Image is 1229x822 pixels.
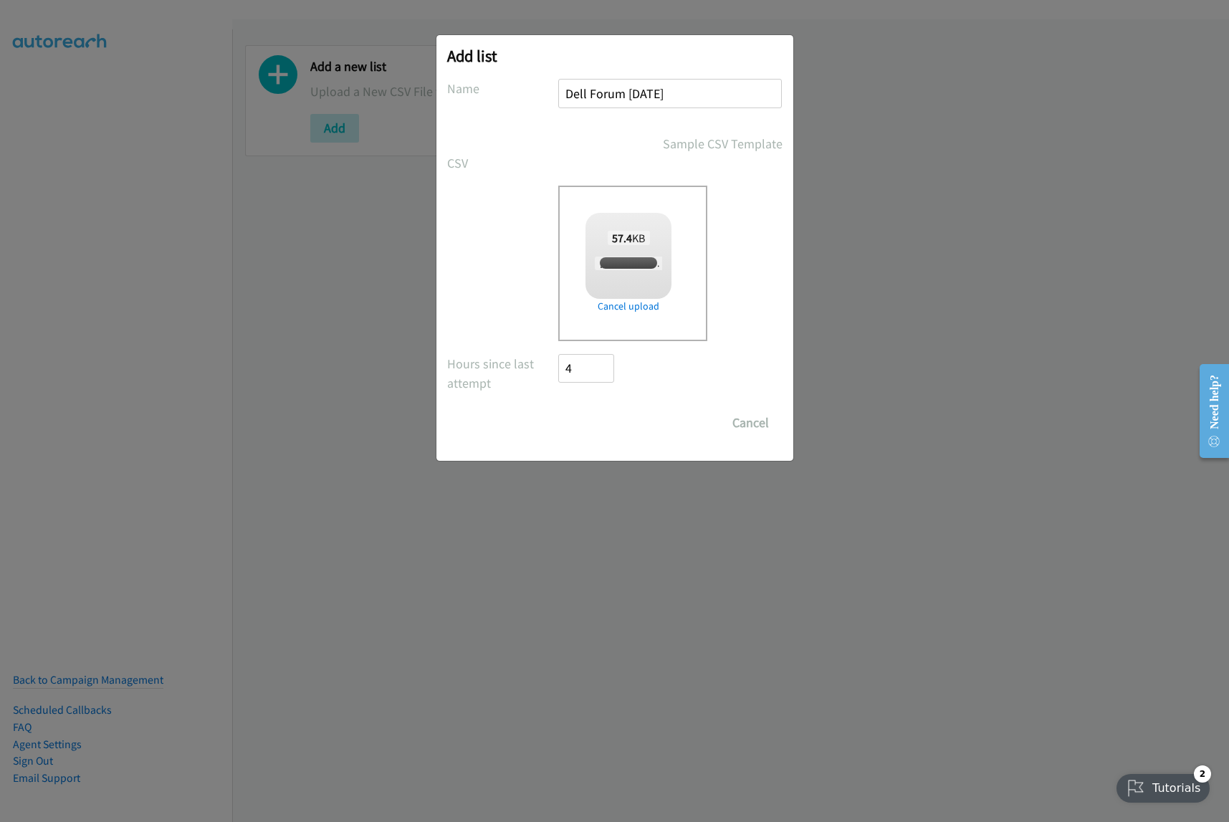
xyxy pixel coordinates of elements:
[447,79,559,98] label: Name
[447,153,559,173] label: CSV
[608,231,650,245] span: KB
[447,354,559,393] label: Hours since last attempt
[1187,354,1229,468] iframe: Resource Center
[595,257,790,270] span: [PERSON_NAME] + Dell Virtual Forum [DATE].csv
[719,408,783,437] button: Cancel
[612,231,632,245] strong: 57.4
[447,46,783,66] h2: Add list
[1108,760,1218,811] iframe: Checklist
[585,299,671,314] a: Cancel upload
[663,134,783,153] a: Sample CSV Template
